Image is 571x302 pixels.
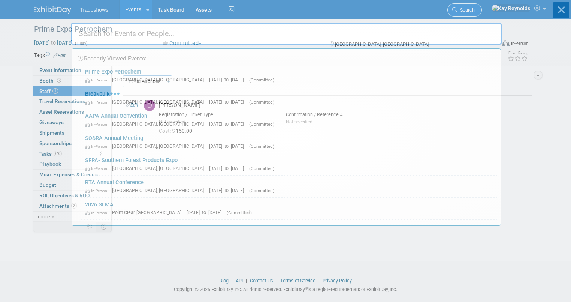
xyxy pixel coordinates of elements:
[81,153,497,175] a: SFPA- Southern Forest Products Expo In-Person [GEOGRAPHIC_DATA], [GEOGRAPHIC_DATA] [DATE] to [DAT...
[209,165,248,171] span: [DATE] to [DATE]
[249,188,274,193] span: (Committed)
[249,144,274,149] span: (Committed)
[85,100,111,105] span: In-Person
[187,210,225,215] span: [DATE] to [DATE]
[112,143,208,149] span: [GEOGRAPHIC_DATA], [GEOGRAPHIC_DATA]
[81,109,497,131] a: AAPA Annual Convention In-Person [GEOGRAPHIC_DATA], [GEOGRAPHIC_DATA] [DATE] to [DATE] (Committed)
[209,77,248,83] span: [DATE] to [DATE]
[249,99,274,105] span: (Committed)
[209,143,248,149] span: [DATE] to [DATE]
[112,121,208,127] span: [GEOGRAPHIC_DATA], [GEOGRAPHIC_DATA]
[85,144,111,149] span: In-Person
[81,65,497,87] a: Prime Expo Petrochem In-Person [GEOGRAPHIC_DATA], [GEOGRAPHIC_DATA] [DATE] to [DATE] (Committed)
[76,49,497,65] div: Recently Viewed Events:
[81,176,497,197] a: RTA Annual Conference In-Person [GEOGRAPHIC_DATA], [GEOGRAPHIC_DATA] [DATE] to [DATE] (Committed)
[81,198,497,219] a: 2026 SLMA In-Person Point Clear, [GEOGRAPHIC_DATA] [DATE] to [DATE] (Committed)
[209,121,248,127] span: [DATE] to [DATE]
[249,77,274,83] span: (Committed)
[112,188,208,193] span: [GEOGRAPHIC_DATA], [GEOGRAPHIC_DATA]
[209,188,248,193] span: [DATE] to [DATE]
[112,77,208,83] span: [GEOGRAPHIC_DATA], [GEOGRAPHIC_DATA]
[249,166,274,171] span: (Committed)
[249,122,274,127] span: (Committed)
[227,210,252,215] span: (Committed)
[85,122,111,127] span: In-Person
[112,165,208,171] span: [GEOGRAPHIC_DATA], [GEOGRAPHIC_DATA]
[112,99,208,105] span: [GEOGRAPHIC_DATA], [GEOGRAPHIC_DATA]
[85,188,111,193] span: In-Person
[85,166,111,171] span: In-Person
[81,87,497,109] a: Breakbulk In-Person [GEOGRAPHIC_DATA], [GEOGRAPHIC_DATA] [DATE] to [DATE] (Committed)
[209,99,248,105] span: [DATE] to [DATE]
[85,78,111,83] span: In-Person
[85,210,111,215] span: In-Person
[81,131,497,153] a: SC&RA Annual Meeting In-Person [GEOGRAPHIC_DATA], [GEOGRAPHIC_DATA] [DATE] to [DATE] (Committed)
[71,23,502,45] input: Search for Events or People...
[112,210,185,215] span: Point Clear, [GEOGRAPHIC_DATA]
